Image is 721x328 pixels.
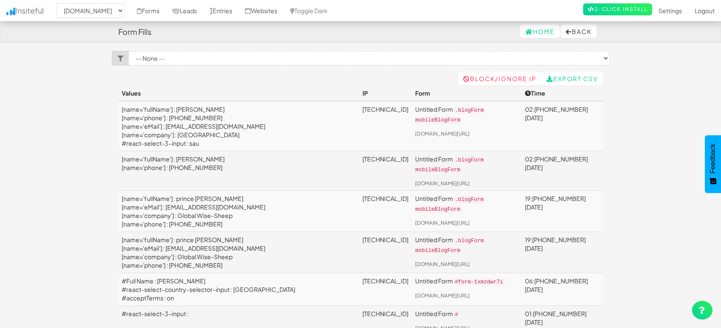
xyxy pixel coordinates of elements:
th: Values [118,85,359,101]
td: 19:[PHONE_NUMBER][DATE] [522,232,603,273]
p: Untitled Form [415,235,518,255]
button: Back [561,25,597,38]
a: [TECHNICAL_ID] [362,195,408,202]
a: [DOMAIN_NAME][URL] [415,220,470,226]
a: [TECHNICAL_ID] [362,310,408,317]
button: Feedback - Show survey [705,135,721,193]
a: [TECHNICAL_ID] [362,155,408,163]
a: [DOMAIN_NAME][URL] [415,261,470,267]
td: 19:[PHONE_NUMBER][DATE] [522,190,603,232]
td: [name='fullName'] : prince [PERSON_NAME] [name='eMail'] : [EMAIL_ADDRESS][DOMAIN_NAME] [name='com... [118,232,359,273]
p: Untitled Form [415,155,518,174]
th: Time [522,85,603,101]
a: [DOMAIN_NAME][URL] [415,130,470,137]
a: [TECHNICAL_ID] [362,105,408,113]
p: Untitled Form [415,105,518,124]
td: #Full Name : [PERSON_NAME] #react-select-country-selector-input : [GEOGRAPHIC_DATA] #acceptTerms ... [118,273,359,305]
code: .blogForm mobileBlogForm [415,156,484,174]
td: 02:[PHONE_NUMBER][DATE] [522,151,603,191]
a: [TECHNICAL_ID] [362,277,408,285]
td: 06:[PHONE_NUMBER][DATE] [522,273,603,305]
code: .blogForm mobileBlogForm [415,237,484,254]
a: [TECHNICAL_ID] [362,236,408,243]
img: icon.png [6,8,15,15]
td: 02:[PHONE_NUMBER][DATE] [522,101,603,151]
p: Untitled Form [415,277,518,286]
code: .blogForm mobileBlogForm [415,196,484,213]
a: Export CSV [541,72,603,85]
code: .blogForm mobileBlogForm [415,107,484,124]
a: 2-Click Install [583,3,652,15]
th: Form [412,85,522,101]
a: Block/Ignore IP [458,72,541,85]
a: Home [520,25,560,38]
td: [name='fullName'] : prince [PERSON_NAME] [name='eMail'] : [EMAIL_ADDRESS][DOMAIN_NAME] [name='com... [118,190,359,232]
td: [name='fullName'] : [PERSON_NAME] [name='phone'] : [PHONE_NUMBER] [118,151,359,191]
a: [DOMAIN_NAME][URL] [415,292,470,299]
code: # [453,311,460,319]
h4: Form Fills [118,28,151,36]
span: Feedback [709,144,717,173]
code: #form-1xmzdwr7i [453,278,504,286]
a: [DOMAIN_NAME][URL] [415,180,470,187]
p: Untitled Form [415,194,518,214]
th: IP [359,85,412,101]
p: Untitled Form [415,309,518,319]
td: [name='fullName'] : [PERSON_NAME] [name='phone'] : [PHONE_NUMBER] [name='eMail'] : [EMAIL_ADDRESS... [118,101,359,151]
